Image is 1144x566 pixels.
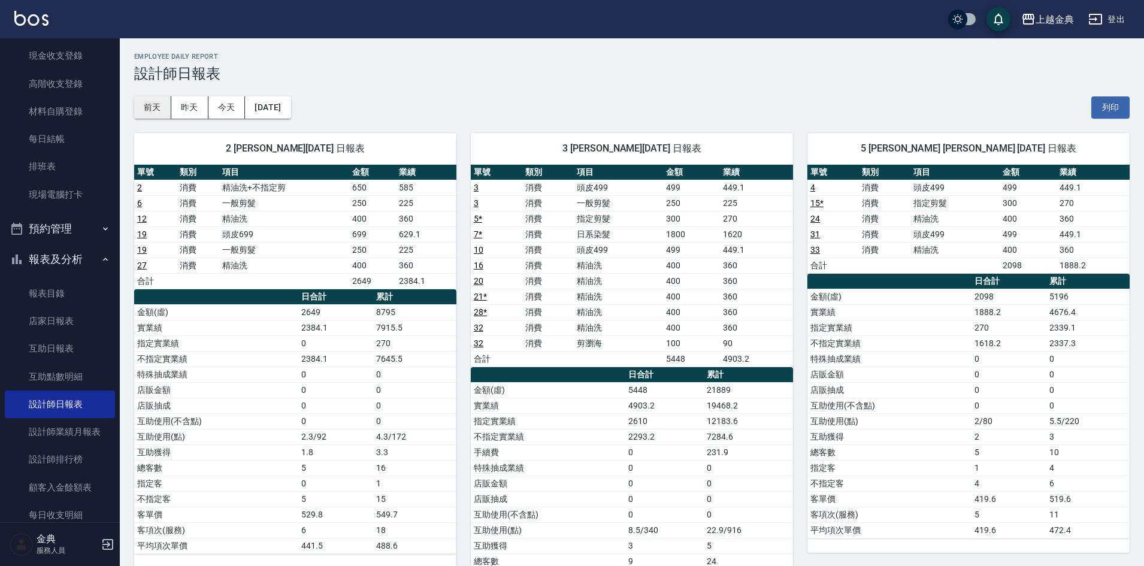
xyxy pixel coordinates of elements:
[1046,476,1130,491] td: 6
[720,335,793,351] td: 90
[134,538,298,553] td: 平均項次單價
[137,198,142,208] a: 6
[471,507,625,522] td: 互助使用(不含點)
[298,413,373,429] td: 0
[5,391,115,418] a: 設計師日報表
[574,304,663,320] td: 精油洗
[10,532,34,556] img: Person
[574,273,663,289] td: 精油洗
[134,382,298,398] td: 店販金額
[177,211,219,226] td: 消費
[720,273,793,289] td: 360
[349,226,396,242] td: 699
[1000,242,1057,258] td: 400
[910,165,1000,180] th: 項目
[474,183,479,192] a: 3
[177,258,219,273] td: 消費
[349,180,396,195] td: 650
[349,211,396,226] td: 400
[298,491,373,507] td: 5
[474,261,483,270] a: 16
[134,398,298,413] td: 店販抽成
[471,165,793,367] table: a dense table
[663,165,720,180] th: 金額
[522,289,574,304] td: 消費
[5,335,115,362] a: 互助日報表
[807,165,1130,274] table: a dense table
[910,195,1000,211] td: 指定剪髮
[625,382,704,398] td: 5448
[137,245,147,255] a: 19
[625,522,704,538] td: 8.5/340
[1046,289,1130,304] td: 5196
[219,180,349,195] td: 精油洗+不指定剪
[5,446,115,473] a: 設計師排行榜
[972,398,1046,413] td: 0
[5,213,115,244] button: 預約管理
[859,180,910,195] td: 消費
[134,273,177,289] td: 合計
[704,382,793,398] td: 21889
[663,335,720,351] td: 100
[219,211,349,226] td: 精油洗
[910,211,1000,226] td: 精油洗
[134,335,298,351] td: 指定實業績
[134,289,456,554] table: a dense table
[396,242,456,258] td: 225
[663,258,720,273] td: 400
[859,242,910,258] td: 消費
[625,367,704,383] th: 日合計
[807,258,859,273] td: 合計
[134,53,1130,60] h2: Employee Daily Report
[704,444,793,460] td: 231.9
[910,180,1000,195] td: 頭皮499
[396,195,456,211] td: 225
[471,476,625,491] td: 店販金額
[471,444,625,460] td: 手續費
[1057,226,1130,242] td: 449.1
[859,226,910,242] td: 消費
[859,211,910,226] td: 消費
[810,245,820,255] a: 33
[373,476,456,491] td: 1
[720,195,793,211] td: 225
[574,226,663,242] td: 日系染髮
[574,258,663,273] td: 精油洗
[471,398,625,413] td: 實業績
[625,429,704,444] td: 2293.2
[134,444,298,460] td: 互助獲得
[972,320,1046,335] td: 270
[625,460,704,476] td: 0
[720,226,793,242] td: 1620
[522,226,574,242] td: 消費
[1046,413,1130,429] td: 5.5/220
[471,165,522,180] th: 單號
[720,258,793,273] td: 360
[396,165,456,180] th: 業績
[807,398,972,413] td: 互助使用(不含點)
[471,491,625,507] td: 店販抽成
[1046,367,1130,382] td: 0
[522,165,574,180] th: 類別
[720,180,793,195] td: 449.1
[972,351,1046,367] td: 0
[1057,165,1130,180] th: 業績
[219,242,349,258] td: 一般剪髮
[1000,165,1057,180] th: 金額
[373,304,456,320] td: 8795
[822,143,1115,155] span: 5 [PERSON_NAME] [PERSON_NAME] [DATE] 日報表
[5,98,115,125] a: 材料自購登錄
[663,242,720,258] td: 499
[720,320,793,335] td: 360
[807,320,972,335] td: 指定實業績
[1046,320,1130,335] td: 2339.1
[1046,335,1130,351] td: 2337.3
[298,460,373,476] td: 5
[720,289,793,304] td: 360
[720,242,793,258] td: 449.1
[134,429,298,444] td: 互助使用(點)
[471,460,625,476] td: 特殊抽成業績
[522,211,574,226] td: 消費
[859,165,910,180] th: 類別
[1046,429,1130,444] td: 3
